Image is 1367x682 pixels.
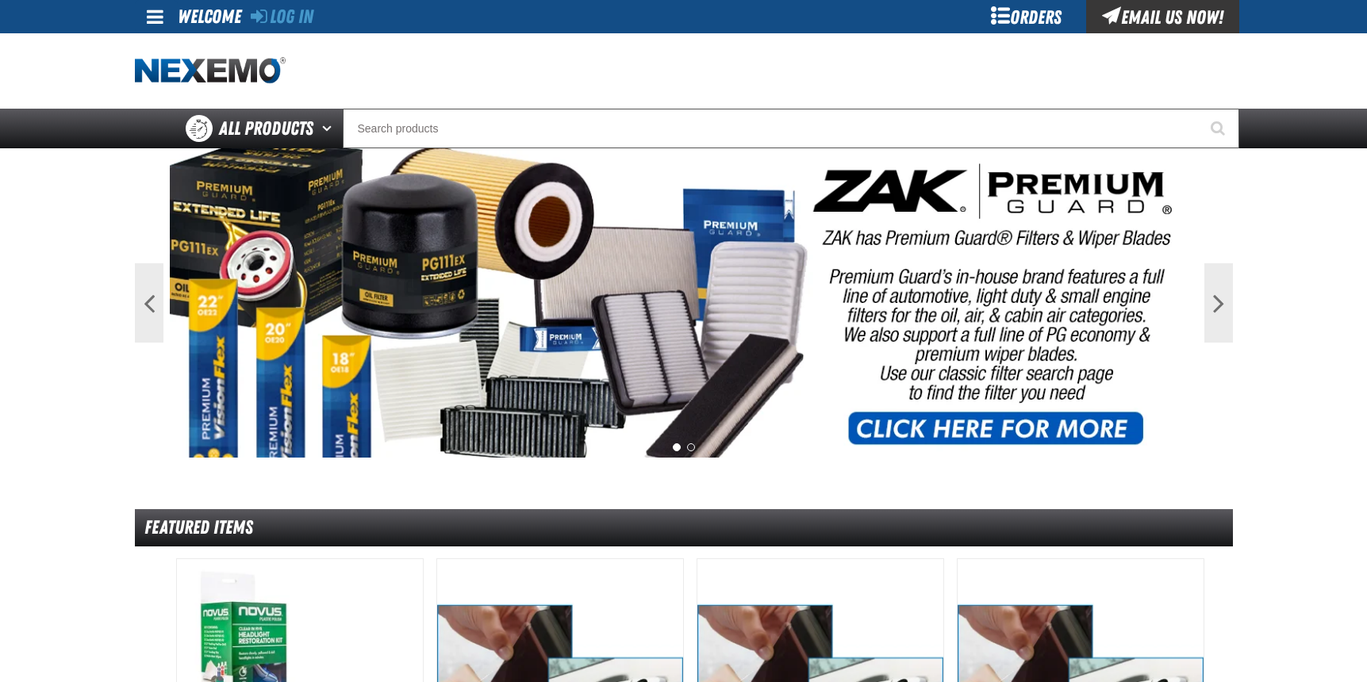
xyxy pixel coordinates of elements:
img: PG Filters & Wipers [170,148,1198,458]
button: Start Searching [1200,109,1239,148]
img: Nexemo logo [135,57,286,85]
button: Previous [135,263,163,343]
div: Featured Items [135,509,1233,546]
button: 2 of 2 [687,443,695,451]
span: All Products [219,114,313,143]
button: Open All Products pages [317,109,343,148]
input: Search [343,109,1239,148]
a: Log In [251,6,313,28]
button: Next [1204,263,1233,343]
button: 1 of 2 [673,443,681,451]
